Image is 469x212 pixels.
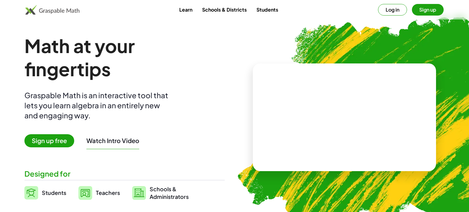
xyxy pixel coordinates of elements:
span: Students [42,189,66,196]
a: Teachers [78,185,120,200]
img: svg%3e [132,186,146,200]
span: Teachers [96,189,120,196]
a: Learn [174,4,197,15]
img: svg%3e [78,186,92,200]
button: Watch Intro Video [86,137,139,145]
a: Schools & Districts [197,4,252,15]
a: Students [24,185,66,200]
button: Sign up [412,4,444,16]
h1: Math at your fingertips [24,34,219,81]
span: Schools & Administrators [150,185,189,200]
div: Designed for [24,169,225,179]
span: Sign up free [24,134,74,147]
a: Schools &Administrators [132,185,189,200]
img: svg%3e [24,186,38,199]
button: Log in [378,4,407,16]
video: What is this? This is dynamic math notation. Dynamic math notation plays a central role in how Gr... [299,95,390,140]
div: Graspable Math is an interactive tool that lets you learn algebra in an entirely new and engaging... [24,90,171,120]
a: Students [252,4,283,15]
